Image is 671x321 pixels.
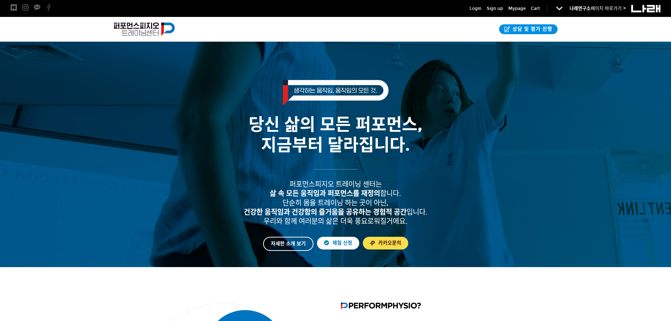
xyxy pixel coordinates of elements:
[270,189,380,198] strong: 삶 속 모든 움직임과 퍼포먼스를 재정의
[282,199,389,207] span: 단순히 몸을 트레이닝 하는 곳이 아닌,
[341,303,421,309] img: 퍼포먼스피지오란?
[363,237,408,249] a: 카카오문의
[244,208,406,216] strong: 건강한 움직임과 건강함의 즐거움을 공유하는 경험적 공간
[270,189,401,198] span: 합니다.
[317,237,359,249] a: 체험 신청
[283,80,389,106] img: 생각하는 움직임, 움직임의 모든 것.
[487,5,503,12] a: Sign up
[510,26,552,33] span: 상담 및 평가 진행
[263,237,313,251] a: 자세한 소개 보기
[244,208,428,216] span: 입니다.
[531,5,540,12] a: Cart
[499,24,558,34] a: 상담 및 평가 진행
[470,5,481,12] a: Login
[290,180,382,189] span: 퍼포먼스피지오 트레이닝 센터는
[249,114,422,155] span: 당신 삶의 모든 퍼포먼스, 지금부터 달라집니다.
[263,217,408,226] span: 우리와 함께 여러분의 삶은 더욱 풍요로워질거에요.
[508,5,526,12] a: Mypage
[570,6,591,11] strong: 나래연구소
[570,6,626,11] a: 나래연구소페이지 바로가기 >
